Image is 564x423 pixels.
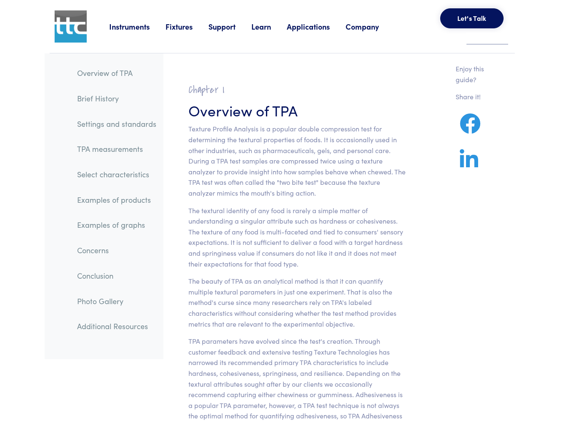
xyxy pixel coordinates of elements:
a: Overview of TPA [70,63,163,83]
a: Support [208,21,251,32]
p: Texture Profile Analysis is a popular double compression test for determining the textural proper... [188,123,406,198]
h2: Chapter I [188,83,406,96]
a: Share on LinkedIn [456,159,482,169]
a: TPA measurements [70,139,163,159]
a: Instruments [109,21,165,32]
p: Share it! [456,91,495,102]
a: Learn [251,21,287,32]
img: ttc_logo_1x1_v1.0.png [55,10,87,43]
a: Brief History [70,89,163,108]
a: Examples of products [70,190,163,209]
a: Concerns [70,241,163,260]
p: The beauty of TPA as an analytical method is that it can quantify multiple textural parameters in... [188,276,406,329]
a: Applications [287,21,346,32]
a: Fixtures [165,21,208,32]
h3: Overview of TPA [188,100,406,120]
a: Photo Gallery [70,292,163,311]
a: Settings and standards [70,114,163,133]
a: Conclusion [70,266,163,285]
a: Select characteristics [70,165,163,184]
a: Company [346,21,395,32]
a: Examples of graphs [70,215,163,234]
p: The textural identity of any food is rarely a simple matter of understanding a singular attribute... [188,205,406,269]
p: Enjoy this guide? [456,63,495,85]
a: Additional Resources [70,317,163,336]
button: Let's Talk [440,8,504,28]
